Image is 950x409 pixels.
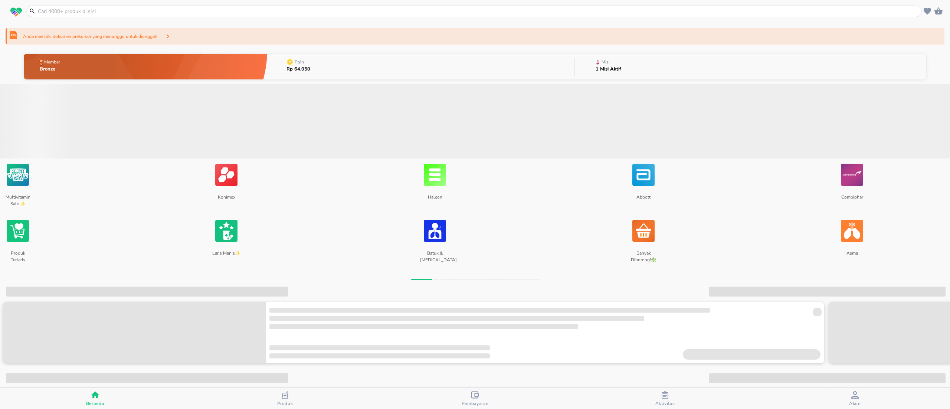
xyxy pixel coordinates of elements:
[212,247,241,266] p: Laris Manis✨
[277,400,293,406] span: Produk
[7,158,29,191] img: Multivitamin Sale ✨
[841,158,863,191] img: Combiphar
[295,60,304,64] p: Poin
[212,191,241,210] p: Konimex
[602,60,610,64] p: Misi
[596,67,621,72] p: 1 Misi Aktif
[632,215,655,247] img: Banyak Diborong!❇️
[10,31,17,39] img: prekursor-icon.04a7e01b.svg
[424,158,446,191] img: Haleon
[629,247,658,266] p: Banyak Diborong!❇️
[24,52,267,81] button: MemberBronze
[215,215,237,247] img: Laris Manis✨
[37,7,920,15] input: Cari 4000+ produk di sini
[40,67,62,72] p: Bronze
[267,52,574,81] button: PoinRp 64.050
[760,388,950,409] button: Akun
[3,247,32,266] p: Produk Terlaris
[841,215,863,247] img: Asma
[849,400,861,406] span: Akun
[837,247,867,266] p: Asma
[655,400,675,406] span: Aktivitas
[424,215,446,247] img: Batuk & Flu
[3,191,32,210] p: Multivitamin Sale ✨
[420,247,449,266] p: Batuk & [MEDICAL_DATA]
[7,215,29,247] img: Produk Terlaris
[420,191,449,210] p: Haleon
[629,191,658,210] p: Abbott
[23,33,157,40] p: Anda memiliki dokumen prekursor yang menunggu untuk diunggah
[286,67,310,72] p: Rp 64.050
[574,52,926,81] button: Misi1 Misi Aktif
[86,400,104,406] span: Beranda
[190,388,380,409] button: Produk
[10,7,22,17] img: logo_swiperx_s.bd005f3b.svg
[837,191,867,210] p: Combiphar
[44,60,60,64] p: Member
[632,158,655,191] img: Abbott
[462,400,489,406] span: Pembayaran
[570,388,760,409] button: Aktivitas
[380,388,570,409] button: Pembayaran
[215,158,237,191] img: Konimex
